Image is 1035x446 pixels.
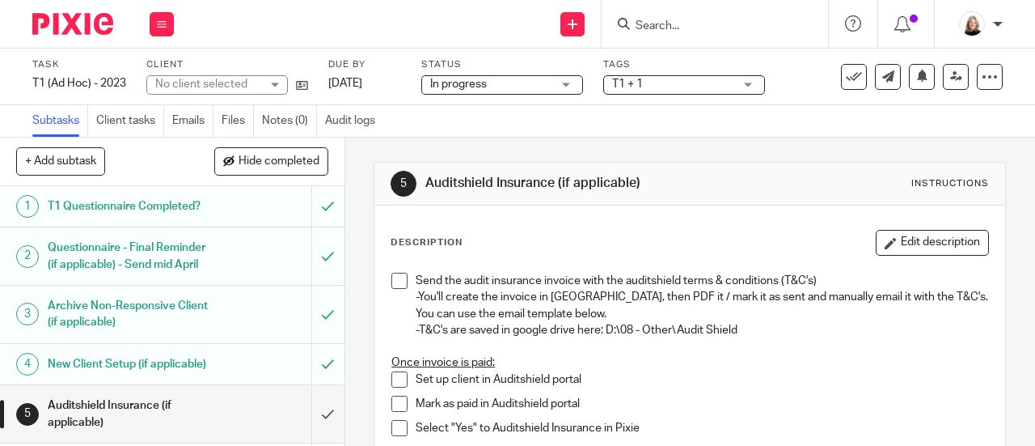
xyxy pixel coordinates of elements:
[48,194,213,219] h1: T1 Questionnaire Completed?
[325,105,383,137] a: Audit logs
[391,171,416,197] div: 5
[239,155,319,168] span: Hide completed
[634,19,779,34] input: Search
[416,396,988,412] p: Mark as paid in Auditshield portal
[262,105,317,137] a: Notes (0)
[16,353,39,376] div: 4
[416,273,988,355] p: Send the audit insurance invoice with the auditshield terms & conditions (T&C's) -You'll create t...
[155,76,260,92] div: No client selected
[222,105,254,137] a: Files
[391,357,495,368] u: Once invoice is paid:
[425,175,724,192] h1: Auditshield Insurance (if applicable)
[32,105,88,137] a: Subtasks
[328,78,362,89] span: [DATE]
[16,195,39,218] div: 1
[16,303,39,325] div: 3
[146,58,308,71] label: Client
[603,58,765,71] label: Tags
[96,105,164,137] a: Client tasks
[16,245,39,268] div: 2
[959,11,985,37] img: Screenshot%202023-11-02%20134555.png
[416,372,988,388] p: Set up client in Auditshield portal
[391,236,463,249] p: Description
[430,79,487,90] span: In progress
[48,352,213,376] h1: New Client Setup (if applicable)
[911,177,989,190] div: Instructions
[32,75,126,91] div: T1 (Ad Hoc) - 2023
[48,294,213,335] h1: Archive Non-Responsive Client (if applicable)
[32,58,126,71] label: Task
[48,236,213,277] h1: Questionnaire - Final Reminder (if applicable) - Send mid April
[416,420,988,436] p: Select "Yes" to Auditshield Insurance in Pixie
[876,230,989,256] button: Edit description
[16,147,105,175] button: + Add subtask
[32,13,113,35] img: Pixie
[16,403,39,426] div: 5
[172,105,213,137] a: Emails
[48,393,213,435] h1: Auditshield Insurance (if applicable)
[421,58,583,71] label: Status
[328,58,401,71] label: Due by
[612,79,643,90] span: T1 + 1
[214,147,328,175] button: Hide completed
